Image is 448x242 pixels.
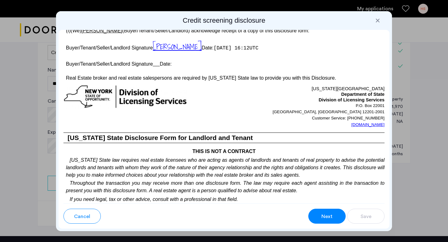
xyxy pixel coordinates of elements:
img: new-york-logo.png [63,85,187,109]
h3: [US_STATE] State Disclosure Form for Landlord and Tenant [63,133,385,143]
span: Cancel [74,213,90,220]
span: Next [321,213,333,220]
p: [GEOGRAPHIC_DATA], [GEOGRAPHIC_DATA] 12201-2001 [224,109,385,115]
p: If you need legal, tax or other advice, consult with a professional in that field. [63,194,385,203]
span: Date: [202,45,213,50]
p: Real Estate broker and real estate salespersons are required by [US_STATE] State law to provide y... [63,74,385,82]
span: Buyer/Tenant/Seller/Landlord Signature [66,45,153,50]
button: button [308,209,346,224]
u: [PERSON_NAME] [81,28,122,33]
span: [DATE] 16:12UTC [214,45,259,51]
p: Division of Licensing Services [224,97,385,103]
p: Customer Service: [PHONE_NUMBER] [224,115,385,121]
span: Save [361,213,371,220]
h4: THIS IS NOT A CONTRACT [63,143,385,155]
p: Department of State [224,92,385,97]
a: [DOMAIN_NAME] [351,122,385,128]
h2: Credit screening disclosure [58,16,390,25]
button: button [63,209,101,224]
button: button [347,209,385,224]
p: [US_STATE][GEOGRAPHIC_DATA] [224,85,385,92]
p: P.O. Box 22001 [224,103,385,109]
p: [US_STATE] State law requires real estate licensees who are acting as agents of landlords and ten... [63,155,385,179]
span: [PERSON_NAME] [153,41,202,53]
p: Buyer/Tenant/Seller/Landlord Signature Date: [63,59,385,68]
p: Throughout the transaction you may receive more than one disclosure form. The law may require eac... [63,179,385,195]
